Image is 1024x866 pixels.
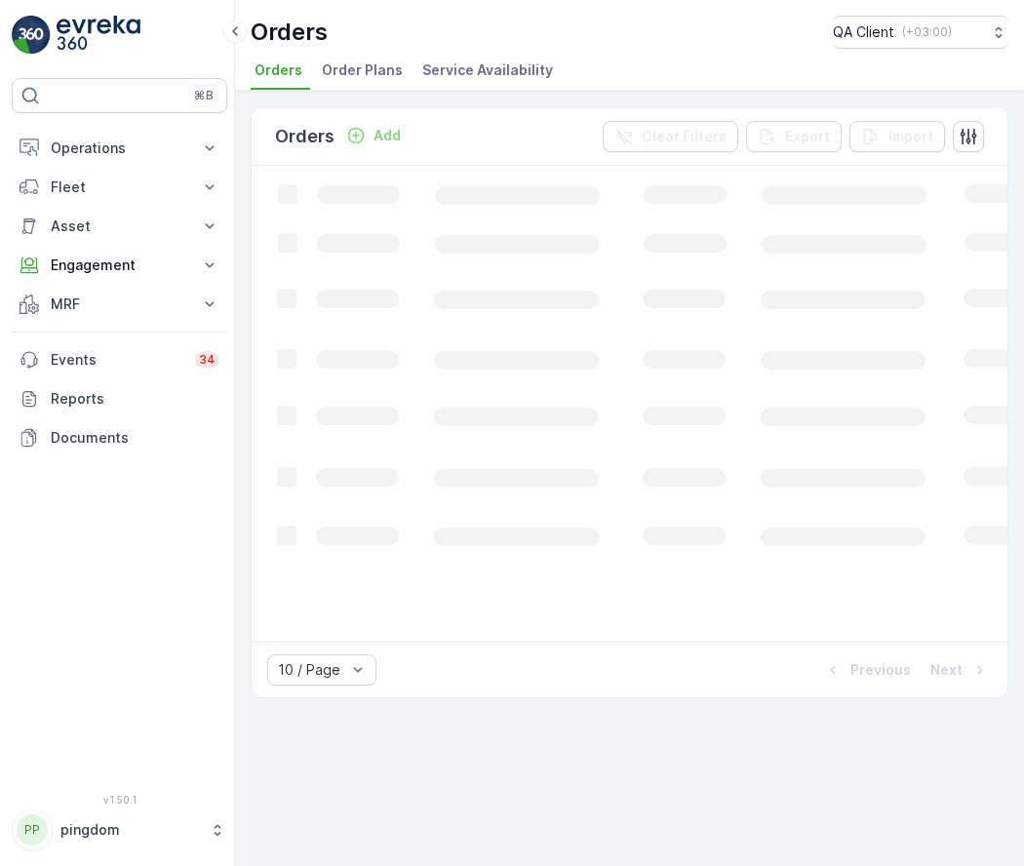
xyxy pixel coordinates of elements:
[849,121,945,152] button: Import
[888,127,933,146] p: Import
[902,24,952,40] p: ( +03:00 )
[338,124,409,147] button: Add
[12,285,227,324] button: MRF
[746,121,842,152] button: Export
[51,350,183,370] p: Events
[850,660,911,680] p: Previous
[251,17,328,48] p: Orders
[928,658,992,682] button: Next
[51,256,188,275] p: Engagement
[199,352,216,368] p: 34
[785,127,830,146] p: Export
[51,295,188,314] p: MRF
[642,127,727,146] p: Clear Filters
[422,60,553,80] span: Service Availability
[322,60,403,80] span: Order Plans
[57,16,140,55] img: logo_light-DOdMpM7g.png
[51,389,219,409] p: Reports
[17,814,48,846] div: PP
[833,16,1008,49] button: QA Client(+03:00)
[60,820,200,840] p: pingdom
[12,246,227,285] button: Engagement
[194,88,214,103] p: ⌘B
[12,168,227,207] button: Fleet
[51,216,188,236] p: Asset
[255,60,302,80] span: Orders
[12,340,227,379] a: Events34
[12,16,51,55] img: logo
[374,126,401,145] p: Add
[275,123,335,150] p: Orders
[603,121,738,152] button: Clear Filters
[833,22,894,42] p: QA Client
[12,379,227,418] a: Reports
[930,660,963,680] p: Next
[821,658,913,682] button: Previous
[51,177,188,197] p: Fleet
[12,809,227,850] button: PPpingdom
[12,418,227,457] a: Documents
[51,428,219,448] p: Documents
[12,794,227,806] span: v 1.50.1
[51,138,188,158] p: Operations
[12,207,227,246] button: Asset
[12,129,227,168] button: Operations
